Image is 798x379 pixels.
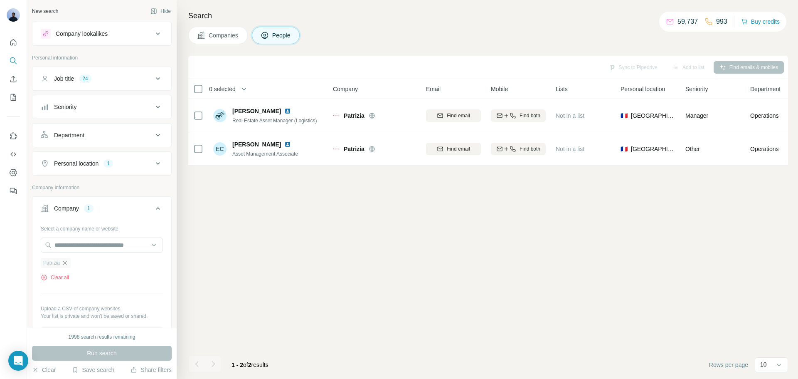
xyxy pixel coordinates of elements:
span: Asset Management Associate [232,151,298,157]
span: Real Estate Asset Manager (Logistics) [232,118,317,124]
span: Manager [685,112,708,119]
img: LinkedIn logo [284,108,291,114]
span: 0 selected [209,85,236,93]
div: New search [32,7,58,15]
button: Personal location1 [32,154,171,173]
h4: Search [188,10,788,22]
span: Company [333,85,358,93]
span: Operations [750,145,778,153]
div: Seniority [54,103,76,111]
p: Personal information [32,54,172,62]
p: 993 [716,17,727,27]
span: results [232,362,268,368]
button: Dashboard [7,165,20,180]
button: Company1 [32,198,171,222]
span: Seniority [685,85,708,93]
button: Department [32,125,171,145]
div: EC [213,142,227,156]
p: Upload a CSV of company websites. [41,305,163,312]
div: 24 [79,75,91,82]
button: Company lookalikes [32,24,171,44]
button: Quick start [7,35,20,50]
p: 59,737 [677,17,698,27]
div: 1998 search results remaining [69,333,135,341]
button: Use Surfe on LinkedIn [7,129,20,144]
span: 2 [248,362,251,368]
span: Department [750,85,781,93]
div: Company [54,204,79,213]
span: Find email [447,145,470,153]
button: Find both [491,143,546,155]
button: Upload a list of companies [41,327,163,342]
span: Lists [556,85,568,93]
div: Company lookalikes [56,30,108,38]
button: Find both [491,109,546,122]
span: Find email [447,112,470,119]
span: of [243,362,248,368]
div: Department [54,131,84,139]
span: 1 - 2 [232,362,243,368]
span: Find both [520,112,540,119]
img: Avatar [213,109,227,122]
div: 1 [103,160,113,167]
button: Share filters [131,366,172,374]
button: Hide [145,5,177,17]
img: Logo of Patrizia [333,112,340,119]
span: Personal location [621,85,665,93]
div: Job title [54,74,74,83]
span: 🇫🇷 [621,111,628,120]
span: Operations [750,111,778,120]
div: 1 [84,205,94,212]
span: Find both [520,145,540,153]
span: [GEOGRAPHIC_DATA] [631,145,675,153]
button: Find email [426,143,481,155]
button: Enrich CSV [7,72,20,87]
span: Not in a list [556,146,584,152]
p: Your list is private and won't be saved or shared. [41,312,163,320]
span: Other [685,146,700,152]
img: LinkedIn logo [284,141,291,148]
img: Logo of Patrizia [333,146,340,152]
span: Patrizia [43,259,60,267]
button: Search [7,53,20,68]
span: Not in a list [556,112,584,119]
span: People [272,31,291,40]
button: Job title24 [32,69,171,89]
button: Buy credits [741,16,780,27]
button: Seniority [32,97,171,117]
img: Avatar [7,8,20,22]
button: Clear all [41,274,69,281]
div: Select a company name or website [41,222,163,233]
button: Clear [32,366,56,374]
span: [PERSON_NAME] [232,107,281,115]
span: Patrizia [344,145,365,153]
button: Feedback [7,183,20,198]
div: Personal location [54,159,99,168]
button: My lists [7,90,20,105]
div: Open Intercom Messenger [8,351,28,371]
button: Save search [72,366,114,374]
span: [GEOGRAPHIC_DATA] [631,111,675,120]
p: 10 [760,360,767,369]
p: Company information [32,184,172,191]
span: [PERSON_NAME] [232,140,281,149]
span: Companies [209,31,239,40]
span: Email [426,85,441,93]
span: Mobile [491,85,508,93]
span: Patrizia [344,111,365,120]
span: Rows per page [709,361,748,369]
span: 🇫🇷 [621,145,628,153]
button: Find email [426,109,481,122]
button: Use Surfe API [7,147,20,162]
